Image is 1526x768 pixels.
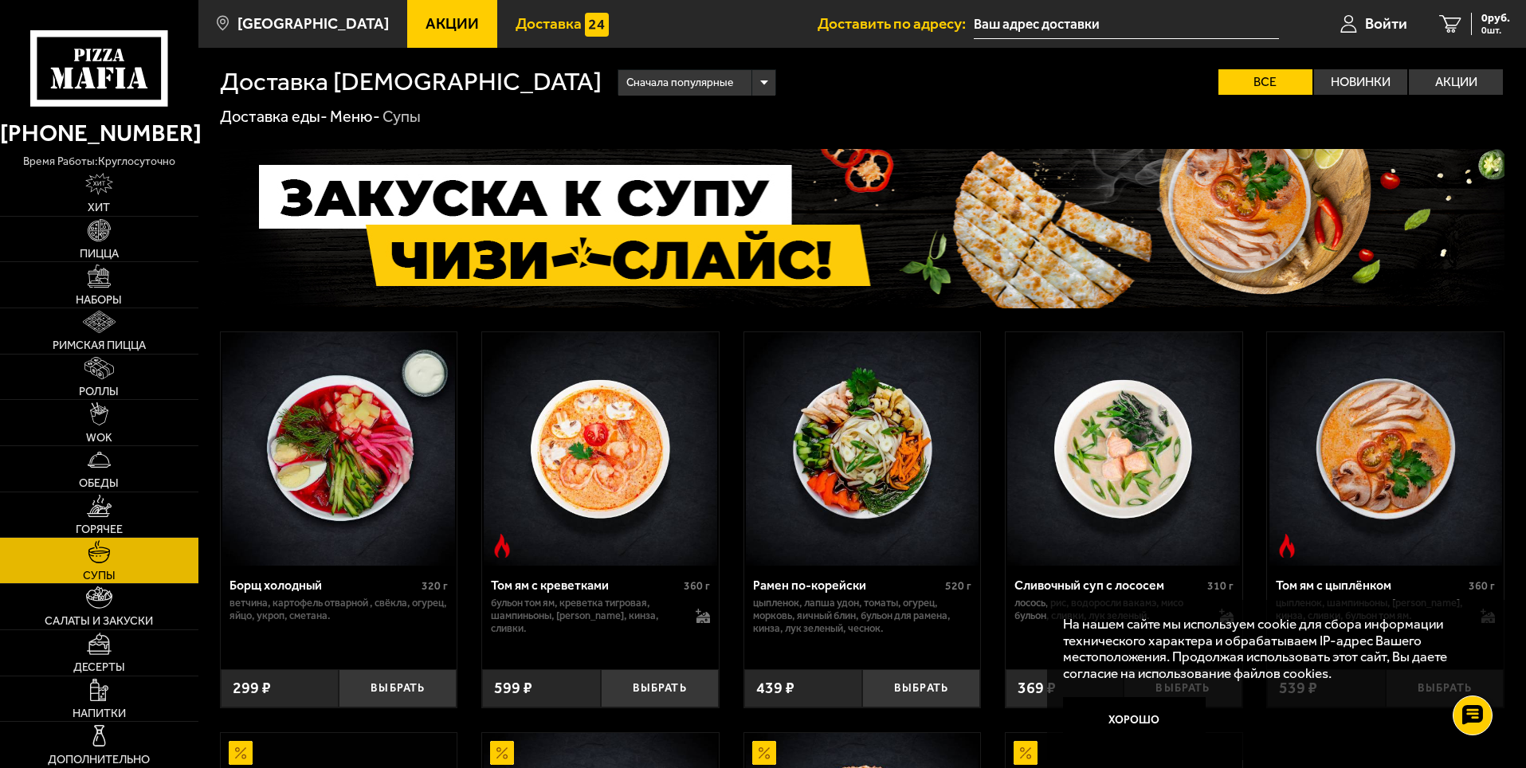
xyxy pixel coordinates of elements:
[237,16,389,31] span: [GEOGRAPHIC_DATA]
[48,754,150,765] span: Дополнительно
[83,570,116,581] span: Супы
[494,680,532,696] span: 599 ₽
[1409,69,1503,95] label: Акции
[1275,534,1299,558] img: Острое блюдо
[490,534,514,558] img: Острое блюдо
[426,16,479,31] span: Акции
[222,332,455,565] img: Борщ холодный
[684,579,710,593] span: 360 г
[422,579,448,593] span: 320 г
[1207,579,1234,593] span: 310 г
[1063,616,1480,682] p: На нашем сайте мы используем cookie для сбора информации технического характера и обрабатываем IP...
[753,597,972,635] p: цыпленок, лапша удон, томаты, огурец, морковь, яичный блин, бульон для рамена, кинза, лук зеленый...
[744,332,981,565] a: Рамен по-корейски
[220,69,602,95] h1: Доставка [DEMOGRAPHIC_DATA]
[229,597,449,622] p: ветчина, картофель отварной , свёкла, огурец, яйцо, укроп, сметана.
[491,578,680,593] div: Том ям с креветками
[1314,69,1408,95] label: Новинки
[753,578,942,593] div: Рамен по-корейски
[516,16,582,31] span: Доставка
[1276,597,1465,622] p: цыпленок, шампиньоны, [PERSON_NAME], кинза, сливки, бульон том ям.
[1006,332,1242,565] a: Сливочный суп с лососем
[1018,680,1056,696] span: 369 ₽
[221,332,457,565] a: Борщ холодный
[76,523,123,535] span: Горячее
[45,615,153,626] span: Салаты и закуски
[974,10,1279,39] input: Ваш адрес доставки
[746,332,979,565] img: Рамен по-корейски
[1014,741,1038,765] img: Акционный
[1276,578,1465,593] div: Том ям с цыплёнком
[1014,597,1203,622] p: лосось, рис, водоросли вакамэ, мисо бульон, сливки, лук зеленый.
[945,579,971,593] span: 520 г
[1481,25,1510,35] span: 0 шт.
[76,294,122,305] span: Наборы
[233,680,271,696] span: 299 ₽
[73,707,126,719] span: Напитки
[1218,69,1312,95] label: Все
[585,13,609,37] img: 15daf4d41897b9f0e9f617042186c801.svg
[229,578,418,593] div: Борщ холодный
[1267,332,1504,565] a: Острое блюдоТом ям с цыплёнком
[818,16,974,31] span: Доставить по адресу:
[86,432,112,443] span: WOK
[73,661,125,672] span: Десерты
[752,741,776,765] img: Акционный
[1365,16,1407,31] span: Войти
[229,741,253,765] img: Акционный
[626,68,733,98] span: Сначала популярные
[490,741,514,765] img: Акционный
[1014,578,1203,593] div: Сливочный суп с лососем
[756,680,794,696] span: 439 ₽
[80,248,119,259] span: Пицца
[382,107,421,127] div: Супы
[53,339,146,351] span: Римская пицца
[862,669,980,708] button: Выбрать
[1063,697,1206,745] button: Хорошо
[330,107,380,126] a: Меню-
[491,597,680,635] p: бульон том ям, креветка тигровая, шампиньоны, [PERSON_NAME], кинза, сливки.
[79,477,119,488] span: Обеды
[79,386,119,397] span: Роллы
[1481,13,1510,24] span: 0 руб.
[1007,332,1240,565] img: Сливочный суп с лососем
[484,332,716,565] img: Том ям с креветками
[482,332,719,565] a: Острое блюдоТом ям с креветками
[601,669,719,708] button: Выбрать
[339,669,457,708] button: Выбрать
[1269,332,1502,565] img: Том ям с цыплёнком
[220,107,328,126] a: Доставка еды-
[88,202,110,213] span: Хит
[1469,579,1495,593] span: 360 г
